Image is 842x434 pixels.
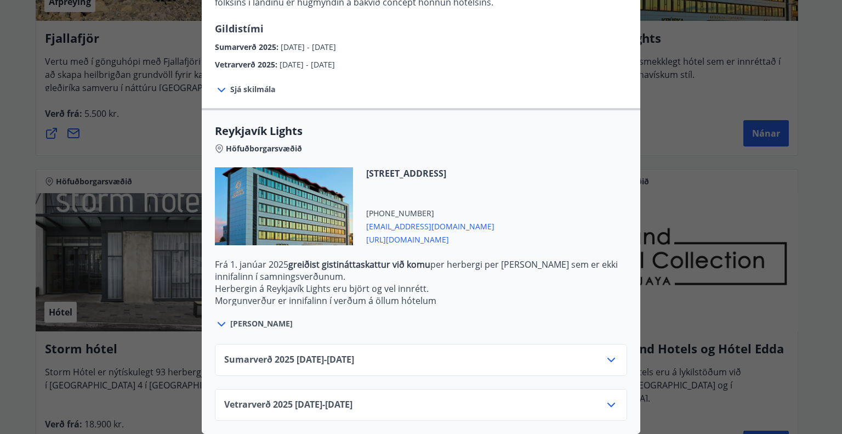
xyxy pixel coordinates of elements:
[230,84,275,95] span: Sjá skilmála
[226,143,302,154] span: Höfuðborgarsvæðið
[215,59,280,70] span: Vetrarverð 2025 :
[366,167,494,179] span: [STREET_ADDRESS]
[215,123,627,139] span: Reykjavík Lights
[281,42,336,52] span: [DATE] - [DATE]
[280,59,335,70] span: [DATE] - [DATE]
[215,42,281,52] span: Sumarverð 2025 :
[215,22,264,35] span: Gildistími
